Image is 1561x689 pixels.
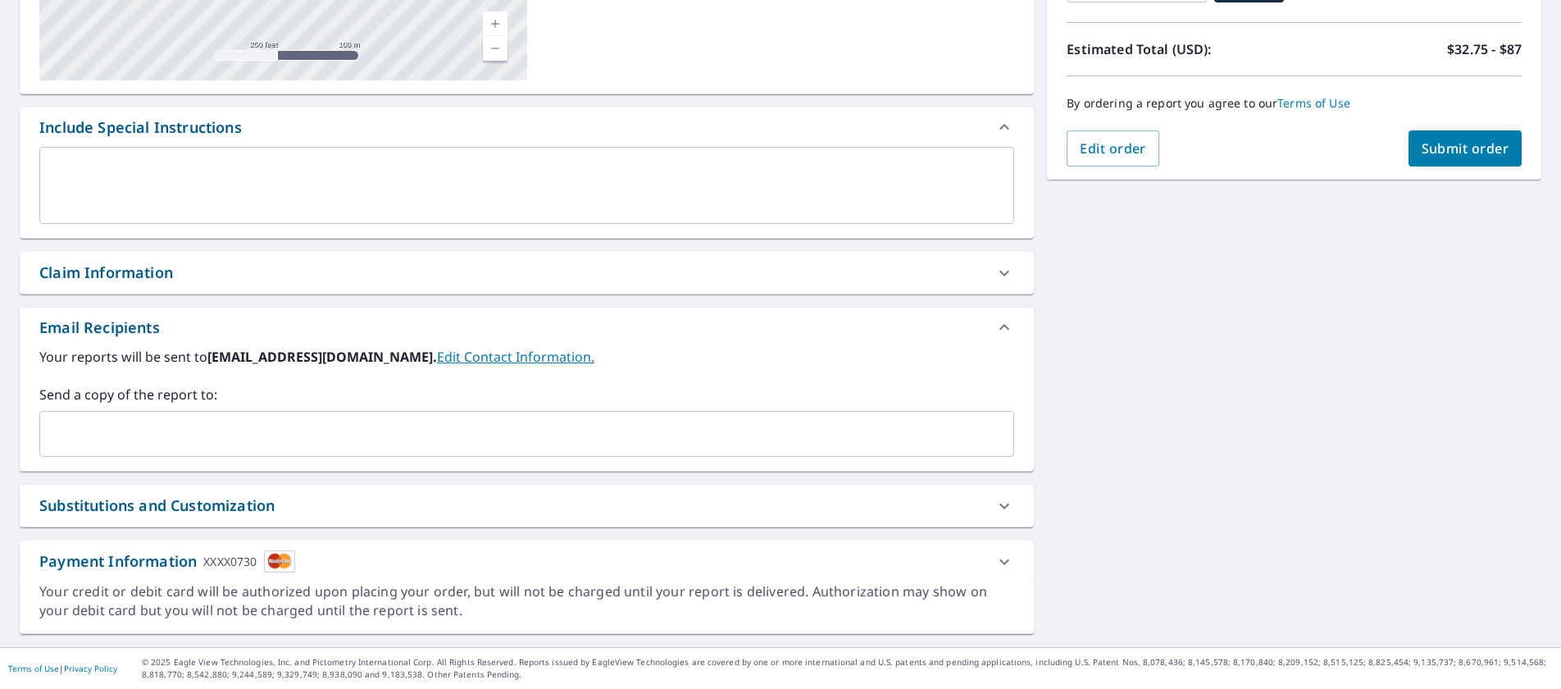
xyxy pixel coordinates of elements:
[207,348,437,366] b: [EMAIL_ADDRESS][DOMAIN_NAME].
[1067,39,1294,59] p: Estimated Total (USD):
[203,550,257,573] div: XXXX0730
[39,495,275,517] div: Substitutions and Customization
[39,317,160,339] div: Email Recipients
[39,116,242,139] div: Include Special Instructions
[1067,130,1159,167] button: Edit order
[8,664,117,673] p: |
[39,347,1014,367] label: Your reports will be sent to
[483,36,507,61] a: Current Level 17, Zoom Out
[142,656,1553,681] p: © 2025 Eagle View Technologies, Inc. and Pictometry International Corp. All Rights Reserved. Repo...
[437,348,594,366] a: EditContactInfo
[20,541,1034,582] div: Payment InformationXXXX0730cardImage
[20,107,1034,147] div: Include Special Instructions
[1447,39,1522,59] p: $32.75 - $87
[264,550,295,573] img: cardImage
[1422,139,1509,157] span: Submit order
[1409,130,1522,167] button: Submit order
[39,550,295,573] div: Payment Information
[64,663,117,674] a: Privacy Policy
[39,582,1014,620] div: Your credit or debit card will be authorized upon placing your order, but will not be charged unt...
[1277,95,1350,111] a: Terms of Use
[20,485,1034,527] div: Substitutions and Customization
[1067,96,1522,111] p: By ordering a report you agree to our
[39,385,1014,404] label: Send a copy of the report to:
[39,262,173,284] div: Claim Information
[8,663,59,674] a: Terms of Use
[20,252,1034,294] div: Claim Information
[1080,139,1146,157] span: Edit order
[20,308,1034,347] div: Email Recipients
[483,11,507,36] a: Current Level 17, Zoom In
